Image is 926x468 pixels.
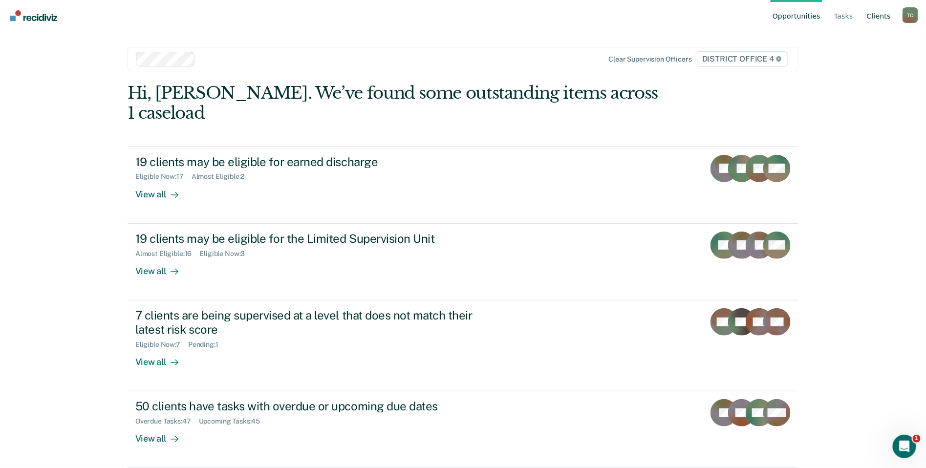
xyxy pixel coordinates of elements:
div: Almost Eligible : 16 [135,250,200,258]
div: View all [135,425,190,445]
div: Hi, [PERSON_NAME]. We’ve found some outstanding items across 1 caseload [128,83,665,123]
a: 19 clients may be eligible for the Limited Supervision UnitAlmost Eligible:16Eligible Now:3View all [128,224,798,300]
span: DISTRICT OFFICE 4 [696,51,788,67]
div: 7 clients are being supervised at a level that does not match their latest risk score [135,308,478,337]
div: 50 clients have tasks with overdue or upcoming due dates [135,399,478,413]
div: 19 clients may be eligible for earned discharge [135,155,478,169]
div: Upcoming Tasks : 45 [199,417,268,425]
div: Overdue Tasks : 47 [135,417,199,425]
a: 7 clients are being supervised at a level that does not match their latest risk scoreEligible Now... [128,300,798,391]
div: Pending : 1 [188,340,226,349]
span: 1 [913,435,921,443]
div: Eligible Now : 7 [135,340,188,349]
button: Profile dropdown button [903,7,918,23]
div: T C [903,7,918,23]
div: 19 clients may be eligible for the Limited Supervision Unit [135,232,478,246]
div: Almost Eligible : 2 [192,172,253,181]
div: View all [135,257,190,277]
a: 19 clients may be eligible for earned dischargeEligible Now:17Almost Eligible:2View all [128,147,798,224]
a: 50 clients have tasks with overdue or upcoming due datesOverdue Tasks:47Upcoming Tasks:45View all [128,391,798,468]
div: Clear supervision officers [609,55,692,64]
div: View all [135,181,190,200]
img: Recidiviz [10,10,57,21]
div: Eligible Now : 17 [135,172,192,181]
div: View all [135,348,190,367]
iframe: Intercom live chat [893,435,916,458]
div: Eligible Now : 3 [199,250,253,258]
